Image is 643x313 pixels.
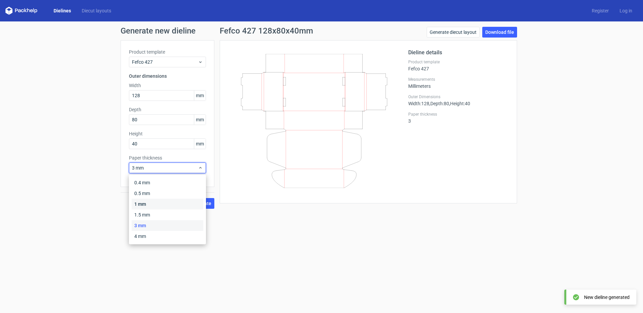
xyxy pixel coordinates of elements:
span: Fefco 427 [132,59,198,65]
a: Generate diecut layout [427,27,480,38]
a: Register [586,7,614,14]
label: Measurements [408,77,509,82]
span: Width : 128 [408,101,429,106]
div: Millimeters [408,77,509,89]
label: Height [129,130,206,137]
h1: Fefco 427 128x80x40mm [220,27,313,35]
div: 1 mm [132,199,203,209]
span: , Height : 40 [449,101,470,106]
div: 4 mm [132,231,203,242]
div: New dieline generated [584,294,630,301]
span: 3 mm [132,165,198,171]
label: Depth [129,106,206,113]
div: Fefco 427 [408,59,509,71]
span: mm [194,90,206,101]
h1: Generate new dieline [121,27,522,35]
h3: Outer dimensions [129,73,206,79]
a: Dielines [48,7,76,14]
label: Paper thickness [129,154,206,161]
label: Product template [408,59,509,65]
div: 3 mm [132,220,203,231]
span: , Depth : 80 [429,101,449,106]
span: mm [194,139,206,149]
label: Paper thickness [408,112,509,117]
a: Log in [614,7,638,14]
div: 1.5 mm [132,209,203,220]
div: 0.4 mm [132,177,203,188]
div: 0.5 mm [132,188,203,199]
label: Width [129,82,206,89]
a: Diecut layouts [76,7,117,14]
label: Outer Dimensions [408,94,509,100]
span: mm [194,115,206,125]
label: Product template [129,49,206,55]
a: Download file [482,27,517,38]
h2: Dieline details [408,49,509,57]
div: 3 [408,112,509,124]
